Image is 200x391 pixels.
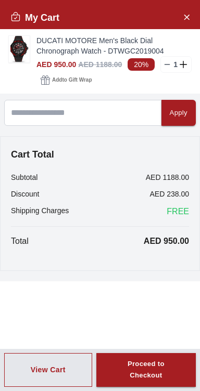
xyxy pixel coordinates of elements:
a: DUCATI MOTORE Men's Black Dial Chronograph Watch - DTWGC2019004 [36,35,192,56]
span: AED 1188.00 [78,60,122,69]
p: AED 1188.00 [146,172,189,183]
div: Proceed to Checkout [115,358,177,382]
button: Apply [161,100,196,126]
p: 1 [171,59,180,70]
h4: Cart Total [11,147,189,162]
p: Subtotal [11,172,37,183]
img: ... [9,36,30,62]
span: Add to Gift Wrap [52,75,92,85]
p: Shipping Charges [11,205,69,218]
span: AED 950.00 [36,60,76,69]
p: AED 950.00 [144,235,189,247]
button: View Cart [4,353,92,387]
button: Proceed to Checkout [96,353,196,387]
p: AED 238.00 [150,189,190,199]
span: 20% [128,58,155,71]
p: Discount [11,189,39,199]
span: FREE [167,205,189,218]
button: Close Account [178,8,195,25]
button: Addto Gift Wrap [36,73,96,87]
div: Apply [170,107,187,119]
div: View Cart [31,364,66,375]
p: Total [11,235,29,247]
h2: My Cart [10,10,59,25]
